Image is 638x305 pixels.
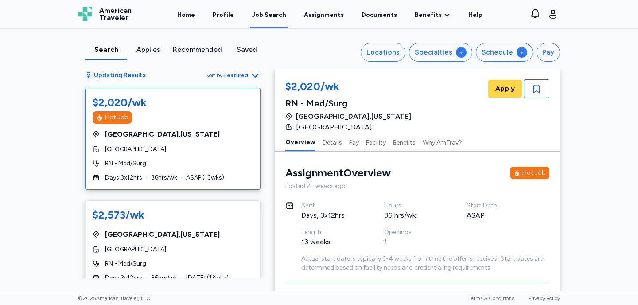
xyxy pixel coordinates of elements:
[186,274,229,282] span: [DATE] ( 13 wks)
[488,80,522,98] button: Apply
[105,259,146,268] span: RN - Med/Surg
[105,229,220,240] span: [GEOGRAPHIC_DATA] , [US_STATE]
[384,210,446,221] div: 36 hrs/wk
[105,159,146,168] span: RN - Med/Surg
[99,7,132,21] span: American Traveler
[423,133,462,151] button: Why AmTrav?
[173,44,222,55] div: Recommended
[467,201,528,210] div: Start Date
[151,173,177,182] span: 36 hrs/wk
[323,133,342,151] button: Details
[78,295,150,302] span: © 2025 American Traveler, LLC
[409,43,472,62] button: Specialties
[528,295,560,301] a: Privacy Policy
[301,210,363,221] div: Days, 3x12hrs
[393,133,416,151] button: Benefits
[366,47,400,58] div: Locations
[105,113,128,122] div: Hot Job
[296,122,372,133] span: [GEOGRAPHIC_DATA]
[384,228,446,237] div: Openings
[206,72,222,79] span: Sort by
[482,47,513,58] div: Schedule
[495,83,515,94] span: Apply
[252,11,286,20] div: Job Search
[296,111,411,122] span: [GEOGRAPHIC_DATA] , [US_STATE]
[415,11,442,20] span: Benefits
[415,11,451,20] a: Benefits
[349,133,359,151] button: Pay
[105,145,166,154] span: [GEOGRAPHIC_DATA]
[415,47,452,58] div: Specialties
[361,43,405,62] button: Locations
[468,295,514,301] a: Terms & Conditions
[78,7,92,21] img: Logo
[94,71,146,80] span: Updating Results
[93,95,147,109] div: $2,020/wk
[301,201,363,210] div: Shift
[476,43,533,62] button: Schedule
[366,133,386,151] button: Facility
[224,72,248,79] span: Featured
[537,43,560,62] button: Pay
[285,79,411,95] div: $2,020/wk
[285,166,391,180] div: Assignment Overview
[384,201,446,210] div: Hours
[105,173,142,182] span: Days , 3 x 12 hrs
[542,47,554,58] div: Pay
[206,70,261,81] button: Sort byFeatured
[93,208,144,222] div: $2,573/wk
[285,182,549,191] div: Posted 2+ weeks ago
[301,228,363,237] div: Length
[301,237,363,247] div: 13 weeks
[384,237,446,247] div: 1
[89,44,124,55] div: Search
[522,168,546,177] div: Hot Job
[105,129,220,140] span: [GEOGRAPHIC_DATA] , [US_STATE]
[105,245,166,254] span: [GEOGRAPHIC_DATA]
[229,44,264,55] div: Saved
[151,274,177,282] span: 36 hrs/wk
[250,1,288,28] a: Job Search
[105,274,142,282] span: Days , 3 x 12 hrs
[467,210,528,221] div: ASAP
[301,254,549,272] div: Actual start date is typically 3-4 weeks from time the offer is received. Start dates are determi...
[285,133,315,151] button: Overview
[186,173,224,182] span: ASAP ( 13 wks)
[285,97,411,109] div: RN - Med/Surg
[131,44,166,55] div: Applies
